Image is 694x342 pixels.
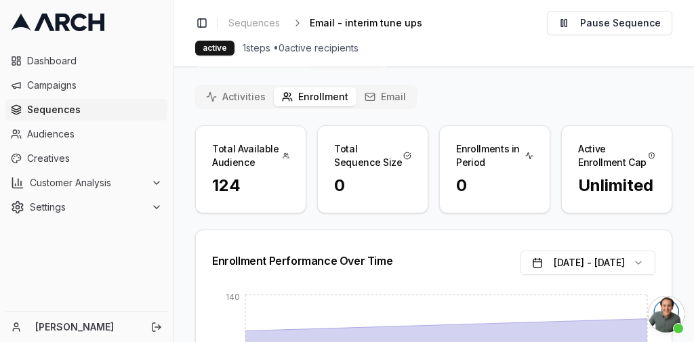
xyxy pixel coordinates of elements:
[147,318,166,337] button: Log out
[226,292,240,302] tspan: 140
[520,251,655,275] button: [DATE] - [DATE]
[27,103,162,116] span: Sequences
[5,123,167,145] a: Audiences
[5,148,167,169] a: Creatives
[228,16,280,30] span: Sequences
[27,79,162,92] span: Campaigns
[578,175,655,196] div: Unlimited
[456,142,525,169] div: Enrollments in Period
[212,142,283,169] div: Total Available Audience
[274,87,356,106] button: Enrollment
[30,176,146,190] span: Customer Analysis
[5,74,167,96] a: Campaigns
[547,11,672,35] button: Pause Sequence
[5,196,167,218] button: Settings
[356,87,414,106] button: Email
[223,14,444,33] nav: breadcrumb
[212,255,392,266] div: Enrollment Performance Over Time
[27,127,162,141] span: Audiences
[212,175,289,196] div: 124
[35,320,136,334] a: [PERSON_NAME]
[456,175,533,196] div: 0
[27,54,162,68] span: Dashboard
[5,172,167,194] button: Customer Analysis
[5,50,167,72] a: Dashboard
[30,200,146,214] span: Settings
[198,87,274,106] button: Activities
[578,142,648,169] div: Active Enrollment Cap
[243,41,359,55] span: 1 steps • 0 active recipients
[310,16,422,30] span: Email - interim tune ups
[27,152,162,165] span: Creatives
[334,175,411,196] div: 0
[195,41,234,56] div: active
[334,142,403,169] div: Total Sequence Size
[5,99,167,121] a: Sequences
[223,14,285,33] a: Sequences
[648,296,685,333] div: Open chat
